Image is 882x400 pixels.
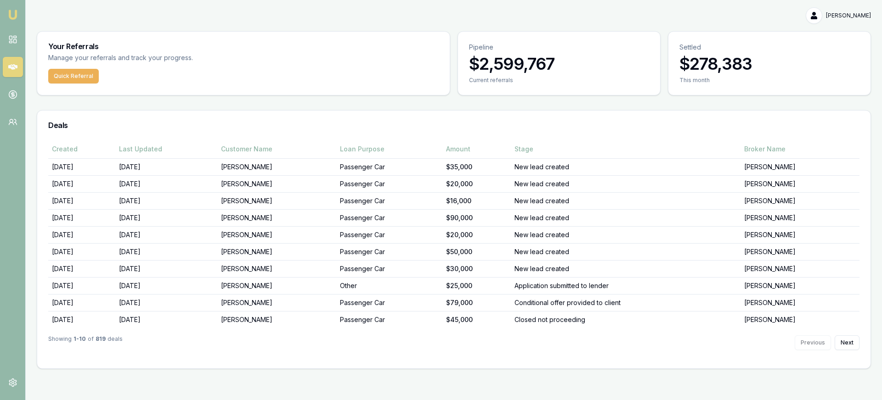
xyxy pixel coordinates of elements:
[514,144,737,154] div: Stage
[115,260,218,277] td: [DATE]
[511,311,741,328] td: Closed not proceeding
[73,335,86,350] strong: 1 - 10
[679,43,859,52] p: Settled
[115,209,218,226] td: [DATE]
[744,144,856,154] div: Broker Name
[48,277,115,294] td: [DATE]
[48,53,283,63] p: Manage your referrals and track your progress.
[446,264,508,273] div: $30,000
[511,175,741,192] td: New lead created
[217,192,336,209] td: [PERSON_NAME]
[741,260,859,277] td: [PERSON_NAME]
[115,311,218,328] td: [DATE]
[221,144,333,154] div: Customer Name
[336,175,442,192] td: Passenger Car
[741,158,859,175] td: [PERSON_NAME]
[446,315,508,324] div: $45,000
[217,311,336,328] td: [PERSON_NAME]
[48,158,115,175] td: [DATE]
[741,243,859,260] td: [PERSON_NAME]
[469,43,649,52] p: Pipeline
[115,175,218,192] td: [DATE]
[336,209,442,226] td: Passenger Car
[469,55,649,73] h3: $2,599,767
[511,260,741,277] td: New lead created
[446,162,508,172] div: $35,000
[446,281,508,290] div: $25,000
[48,226,115,243] td: [DATE]
[336,243,442,260] td: Passenger Car
[446,213,508,222] div: $90,000
[741,294,859,311] td: [PERSON_NAME]
[48,335,123,350] div: Showing of deals
[119,144,214,154] div: Last Updated
[217,260,336,277] td: [PERSON_NAME]
[741,311,859,328] td: [PERSON_NAME]
[96,335,106,350] strong: 819
[741,209,859,226] td: [PERSON_NAME]
[336,192,442,209] td: Passenger Car
[446,196,508,206] div: $16,000
[115,277,218,294] td: [DATE]
[741,226,859,243] td: [PERSON_NAME]
[679,77,859,84] div: This month
[48,122,859,129] h3: Deals
[741,175,859,192] td: [PERSON_NAME]
[741,277,859,294] td: [PERSON_NAME]
[511,192,741,209] td: New lead created
[217,226,336,243] td: [PERSON_NAME]
[336,158,442,175] td: Passenger Car
[48,69,99,83] button: Quick Referral
[340,144,439,154] div: Loan Purpose
[336,294,442,311] td: Passenger Car
[7,9,18,20] img: emu-icon-u.png
[115,294,218,311] td: [DATE]
[826,12,871,19] span: [PERSON_NAME]
[511,243,741,260] td: New lead created
[446,230,508,239] div: $20,000
[48,311,115,328] td: [DATE]
[835,335,859,350] button: Next
[336,260,442,277] td: Passenger Car
[446,247,508,256] div: $50,000
[446,179,508,189] div: $20,000
[48,209,115,226] td: [DATE]
[48,243,115,260] td: [DATE]
[48,43,439,50] h3: Your Referrals
[511,209,741,226] td: New lead created
[511,158,741,175] td: New lead created
[52,144,112,154] div: Created
[48,192,115,209] td: [DATE]
[48,175,115,192] td: [DATE]
[217,175,336,192] td: [PERSON_NAME]
[115,192,218,209] td: [DATE]
[336,311,442,328] td: Passenger Car
[446,298,508,307] div: $79,000
[217,277,336,294] td: [PERSON_NAME]
[48,260,115,277] td: [DATE]
[115,243,218,260] td: [DATE]
[217,158,336,175] td: [PERSON_NAME]
[336,226,442,243] td: Passenger Car
[511,277,741,294] td: Application submitted to lender
[679,55,859,73] h3: $278,383
[217,294,336,311] td: [PERSON_NAME]
[217,209,336,226] td: [PERSON_NAME]
[511,226,741,243] td: New lead created
[446,144,508,154] div: Amount
[741,192,859,209] td: [PERSON_NAME]
[511,294,741,311] td: Conditional offer provided to client
[115,226,218,243] td: [DATE]
[48,294,115,311] td: [DATE]
[336,277,442,294] td: Other
[469,77,649,84] div: Current referrals
[217,243,336,260] td: [PERSON_NAME]
[115,158,218,175] td: [DATE]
